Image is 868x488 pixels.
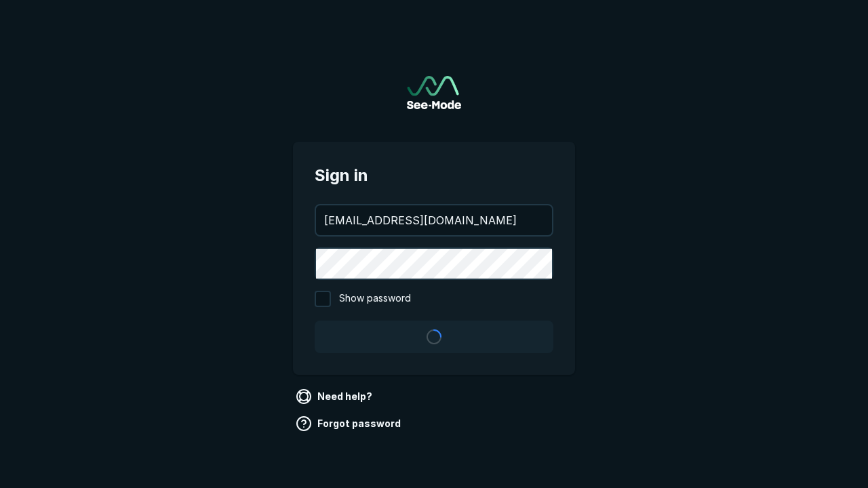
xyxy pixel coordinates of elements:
a: Go to sign in [407,76,461,109]
span: Show password [339,291,411,307]
span: Sign in [315,163,553,188]
a: Forgot password [293,413,406,434]
input: your@email.com [316,205,552,235]
img: See-Mode Logo [407,76,461,109]
a: Need help? [293,386,378,407]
